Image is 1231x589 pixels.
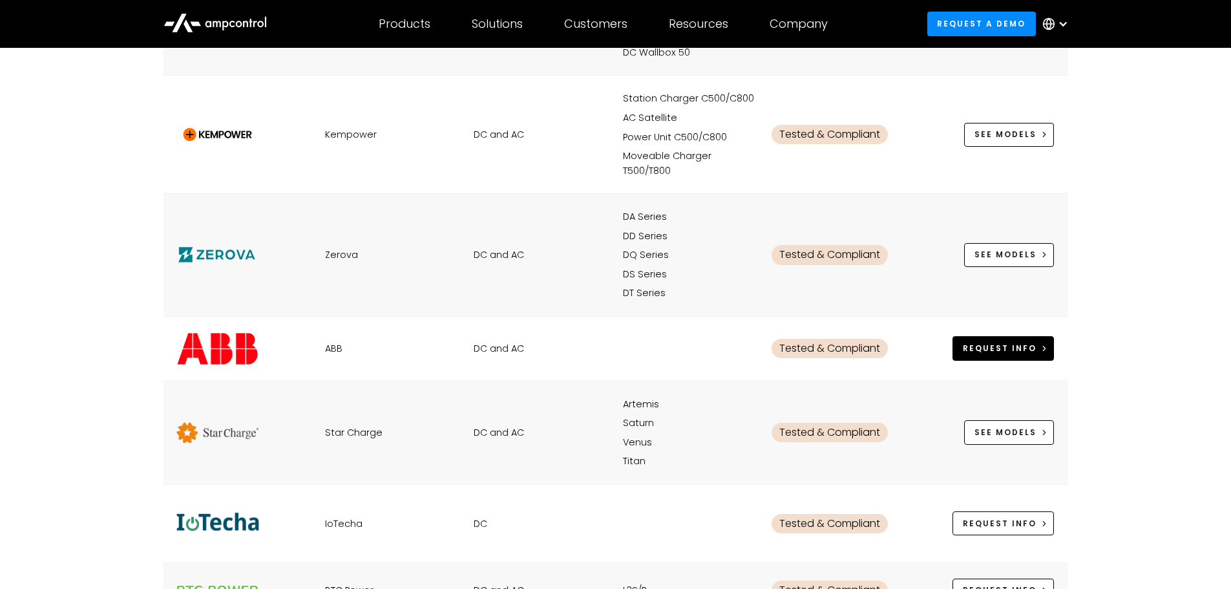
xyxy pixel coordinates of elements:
div: Resources [669,17,728,31]
div: Venus [623,435,659,449]
a: REquest Info [952,336,1054,360]
div: Moveable Charger T500/T800 [623,149,756,178]
a: REquest Info [952,511,1054,535]
div: See MOdels [974,427,1036,438]
div: DC [474,517,487,531]
div: ABB [325,341,342,356]
div: Zerova [325,248,358,262]
div: REquest Info [963,343,1036,354]
div: Solutions [472,17,523,31]
div: Company [770,17,828,31]
div: Star Charge [325,425,383,440]
div: Artemis [623,397,659,411]
div: Titan [623,454,659,468]
div: Products [379,17,430,31]
a: See MOdels [964,243,1054,267]
div: IoTecha [325,517,363,531]
span: Phone number [199,53,260,65]
div: Customers [564,17,627,31]
div: DC Wallbox 50 [623,45,735,59]
div: DC and AC [474,341,524,356]
a: Request a demo [927,12,1036,36]
div: Power Unit C500/C800 [623,130,756,144]
div: DA Series [623,209,669,224]
div: Station Charger C500/C800 [623,91,756,105]
div: REquest Info [963,518,1036,530]
div: Tested & Compliant [772,514,888,533]
div: Tested & Compliant [772,423,888,442]
div: DC and AC [474,248,524,262]
div: DQ Series [623,248,669,262]
div: DT Series [623,286,669,300]
a: See MOdels [964,123,1054,147]
div: See MOdels [974,129,1036,140]
div: DD Series [623,229,669,243]
div: Tested & Compliant [772,125,888,144]
div: Kempower [325,127,377,142]
div: Tested & Compliant [772,245,888,264]
div: Tested & Compliant [772,339,888,358]
a: See MOdels [964,420,1054,444]
div: DS Series [623,267,669,281]
div: DC and AC [474,127,524,142]
div: Saturn [623,416,659,430]
div: DC and AC [474,425,524,440]
div: AC Satellite [623,111,756,125]
div: See MOdels [974,249,1036,261]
